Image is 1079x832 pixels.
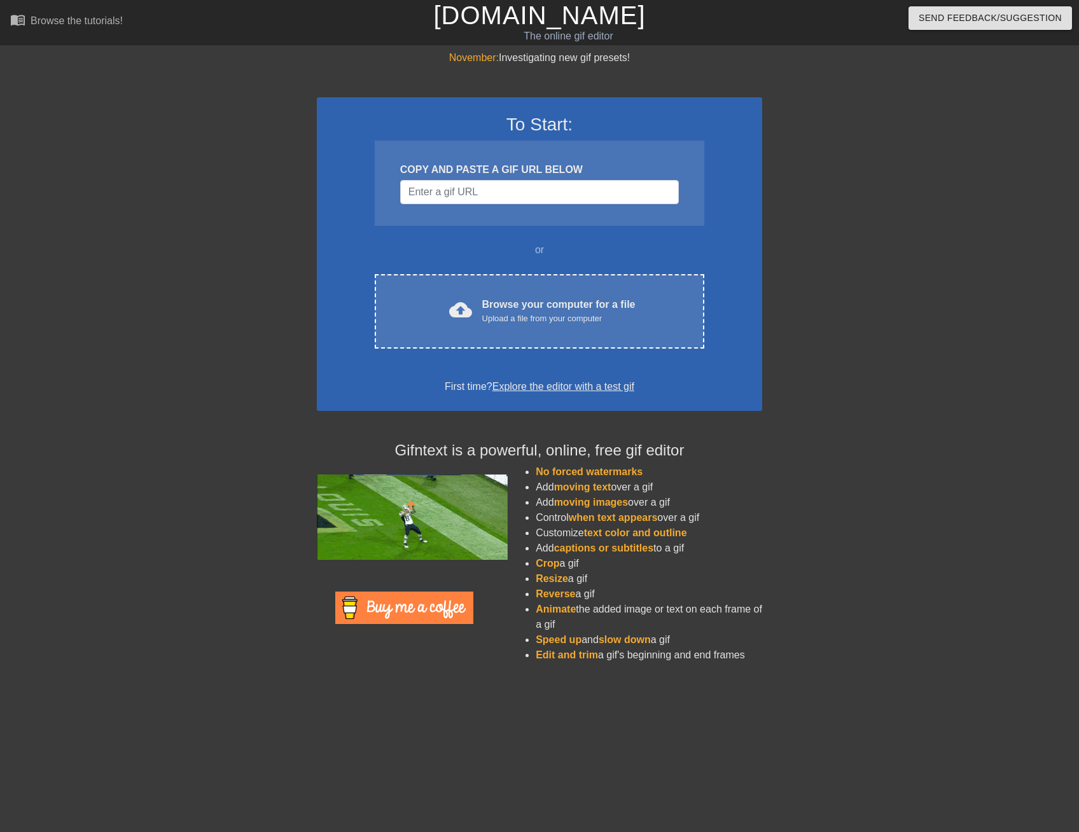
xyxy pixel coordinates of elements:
span: Resize [536,573,568,584]
div: COPY AND PASTE A GIF URL BELOW [400,162,679,177]
span: menu_book [10,12,25,27]
div: First time? [333,379,746,394]
li: a gif [536,586,762,602]
li: Add over a gif [536,495,762,510]
span: when text appears [569,512,658,523]
a: Browse the tutorials! [10,12,123,32]
div: Investigating new gif presets! [317,50,762,66]
span: text color and outline [584,527,687,538]
span: slow down [599,634,651,645]
li: and a gif [536,632,762,648]
li: a gif's beginning and end frames [536,648,762,663]
li: Customize [536,525,762,541]
div: Browse the tutorials! [31,15,123,26]
img: football_small.gif [317,475,508,560]
li: Add over a gif [536,480,762,495]
span: Reverse [536,588,575,599]
img: Buy Me A Coffee [335,592,473,624]
span: Crop [536,558,559,569]
h4: Gifntext is a powerful, online, free gif editor [317,441,762,460]
div: Browse your computer for a file [482,297,636,325]
div: or [350,242,729,258]
span: cloud_upload [449,298,472,321]
span: moving text [554,482,611,492]
li: the added image or text on each frame of a gif [536,602,762,632]
span: Edit and trim [536,649,598,660]
h3: To Start: [333,114,746,135]
div: Upload a file from your computer [482,312,636,325]
span: Speed up [536,634,581,645]
span: captions or subtitles [554,543,653,553]
span: Send Feedback/Suggestion [919,10,1062,26]
span: Animate [536,604,576,614]
button: Send Feedback/Suggestion [908,6,1072,30]
span: November: [449,52,499,63]
li: a gif [536,556,762,571]
li: a gif [536,571,762,586]
div: The online gif editor [366,29,770,44]
span: No forced watermarks [536,466,643,477]
li: Add to a gif [536,541,762,556]
a: Explore the editor with a test gif [492,381,634,392]
input: Username [400,180,679,204]
span: moving images [554,497,628,508]
a: [DOMAIN_NAME] [433,1,645,29]
li: Control over a gif [536,510,762,525]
